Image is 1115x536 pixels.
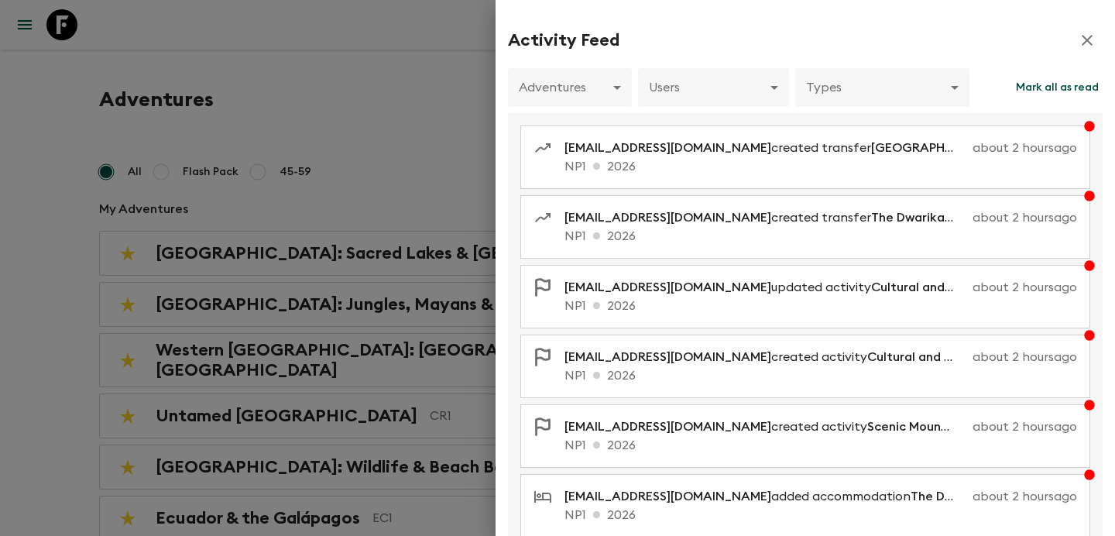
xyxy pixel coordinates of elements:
[564,278,966,297] p: updated activity
[564,208,966,227] p: created transfer
[564,366,1077,385] p: NP1 2026
[638,66,789,109] div: Users
[564,139,966,157] p: created transfer
[564,348,966,366] p: created activity
[973,139,1077,157] p: about 2 hours ago
[1012,68,1103,107] button: Mark all as read
[564,436,1077,455] p: NP1 2026
[564,297,1077,315] p: NP1 2026
[564,351,771,363] span: [EMAIL_ADDRESS][DOMAIN_NAME]
[564,281,771,294] span: [EMAIL_ADDRESS][DOMAIN_NAME]
[564,227,1077,246] p: NP1 2026
[973,278,1077,297] p: about 2 hours ago
[795,66,969,109] div: Types
[973,208,1077,227] p: about 2 hours ago
[508,30,619,50] h2: Activity Feed
[911,490,1029,503] span: The Dwarika's Hotel
[564,490,771,503] span: [EMAIL_ADDRESS][DOMAIN_NAME]
[564,506,1077,524] p: NP1 2026
[564,487,966,506] p: added accommodation
[564,142,771,154] span: [EMAIL_ADDRESS][DOMAIN_NAME]
[508,66,632,109] div: Adventures
[973,487,1077,506] p: about 2 hours ago
[564,417,966,436] p: created activity
[564,421,771,433] span: [EMAIL_ADDRESS][DOMAIN_NAME]
[564,157,1077,176] p: NP1 2026
[973,417,1077,436] p: about 2 hours ago
[973,348,1077,366] p: about 2 hours ago
[564,211,771,224] span: [EMAIL_ADDRESS][DOMAIN_NAME]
